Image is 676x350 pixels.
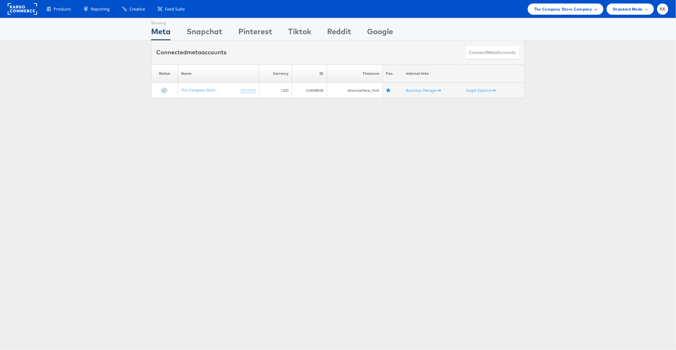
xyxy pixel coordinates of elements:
[259,65,292,83] th: Currency
[259,83,292,98] td: USD
[466,88,495,93] a: Graph Explorer
[292,65,327,83] th: ID
[151,26,171,40] div: Meta
[241,88,256,93] a: (rename)
[613,6,643,12] span: Standard Mode
[288,26,311,40] div: Tiktok
[91,6,110,12] span: Reporting
[156,48,227,57] div: Connected accounts
[327,26,351,40] div: Reddit
[129,6,145,12] span: Creative
[187,49,201,56] span: meta
[181,88,215,92] a: The Company Store
[165,6,185,12] span: Feed Suite
[238,26,272,40] div: Pinterest
[151,65,178,83] th: Status
[367,26,393,40] div: Google
[327,83,383,98] td: America/New_York
[534,6,592,12] span: The Company Store Company
[486,50,497,56] span: meta
[465,45,520,60] button: ConnectmetaAccounts
[54,6,71,12] span: Products
[660,7,666,11] span: KK
[292,83,327,98] td: 214548538
[327,65,383,83] th: Timezone
[178,65,259,83] th: Name
[151,18,171,26] div: Showing
[187,26,222,40] div: Snapchat
[406,88,441,93] a: Business Manager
